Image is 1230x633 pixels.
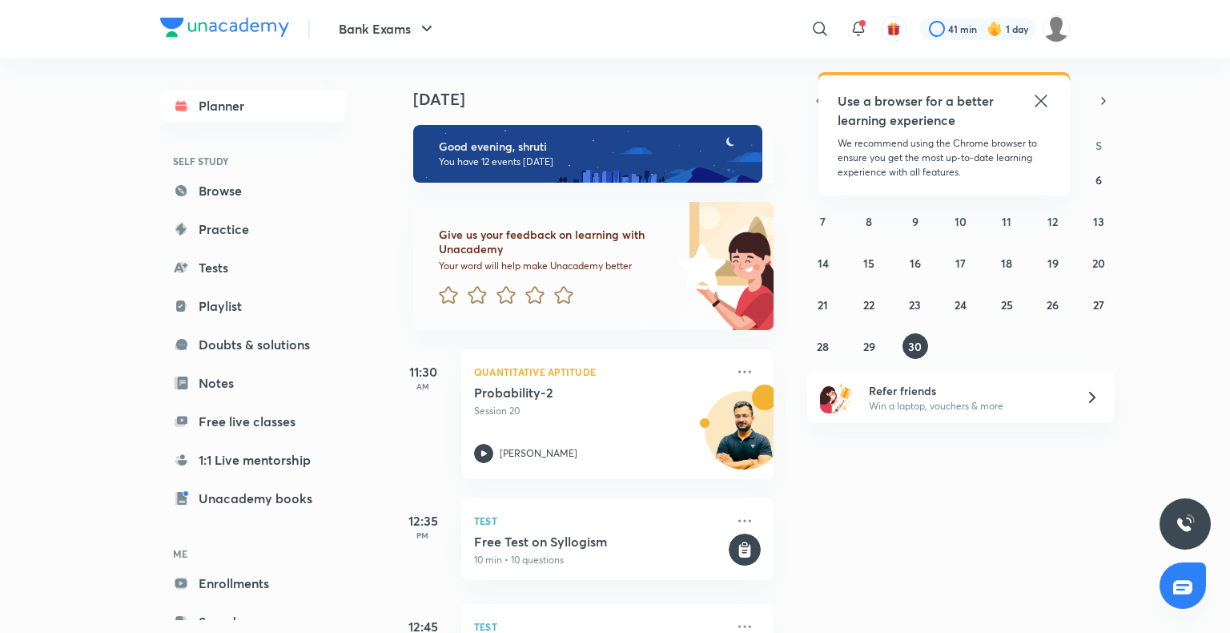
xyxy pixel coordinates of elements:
[1040,292,1066,317] button: September 26, 2025
[955,214,967,229] abbr: September 10, 2025
[160,540,346,567] h6: ME
[439,228,673,256] h6: Give us your feedback on learning with Unacademy
[902,208,928,234] button: September 9, 2025
[474,362,726,381] p: Quantitative Aptitude
[810,292,836,317] button: September 21, 2025
[881,16,906,42] button: avatar
[413,125,762,183] img: evening
[856,208,882,234] button: September 8, 2025
[1043,15,1070,42] img: shruti garg
[838,91,997,130] h5: Use a browser for a better learning experience
[869,399,1066,413] p: Win a laptop, vouchers & more
[500,446,577,461] p: [PERSON_NAME]
[948,292,974,317] button: September 24, 2025
[160,567,346,599] a: Enrollments
[474,385,673,401] h5: Probability-2
[948,208,974,234] button: September 10, 2025
[1001,256,1012,271] abbr: September 18, 2025
[160,18,289,41] a: Company Logo
[439,260,673,272] p: Your word will help make Unacademy better
[474,553,726,567] p: 10 min • 10 questions
[391,511,455,530] h5: 12:35
[810,333,836,359] button: September 28, 2025
[391,381,455,391] p: AM
[413,90,790,109] h4: [DATE]
[1093,297,1104,312] abbr: September 27, 2025
[886,22,901,36] img: avatar
[160,90,346,122] a: Planner
[1086,208,1111,234] button: September 13, 2025
[1047,297,1059,312] abbr: September 26, 2025
[987,21,1003,37] img: streak
[948,250,974,276] button: September 17, 2025
[856,250,882,276] button: September 15, 2025
[160,147,346,175] h6: SELF STUDY
[994,208,1019,234] button: September 11, 2025
[910,256,921,271] abbr: September 16, 2025
[160,329,346,361] a: Doubts & solutions
[1176,514,1195,534] img: ttu
[810,208,836,234] button: September 7, 2025
[994,292,1019,317] button: September 25, 2025
[474,404,726,418] p: Session 20
[856,333,882,359] button: September 29, 2025
[1047,214,1058,229] abbr: September 12, 2025
[1086,250,1111,276] button: September 20, 2025
[820,381,852,413] img: referral
[160,18,289,37] img: Company Logo
[160,367,346,399] a: Notes
[705,400,782,477] img: Avatar
[1086,292,1111,317] button: September 27, 2025
[908,339,922,354] abbr: September 30, 2025
[439,139,748,154] h6: Good evening, shruti
[1095,138,1102,153] abbr: Saturday
[1040,208,1066,234] button: September 12, 2025
[624,202,774,330] img: feedback_image
[909,297,921,312] abbr: September 23, 2025
[1086,167,1111,192] button: September 6, 2025
[1093,214,1104,229] abbr: September 13, 2025
[902,292,928,317] button: September 23, 2025
[955,256,966,271] abbr: September 17, 2025
[391,362,455,381] h5: 11:30
[160,290,346,322] a: Playlist
[160,444,346,476] a: 1:1 Live mentorship
[1095,172,1102,187] abbr: September 6, 2025
[474,511,726,530] p: Test
[160,482,346,514] a: Unacademy books
[160,405,346,437] a: Free live classes
[818,256,829,271] abbr: September 14, 2025
[863,256,874,271] abbr: September 15, 2025
[329,13,446,45] button: Bank Exams
[818,297,828,312] abbr: September 21, 2025
[1002,214,1011,229] abbr: September 11, 2025
[1092,256,1105,271] abbr: September 20, 2025
[866,214,872,229] abbr: September 8, 2025
[160,213,346,245] a: Practice
[1001,297,1013,312] abbr: September 25, 2025
[160,252,346,284] a: Tests
[810,250,836,276] button: September 14, 2025
[1047,256,1059,271] abbr: September 19, 2025
[863,339,875,354] abbr: September 29, 2025
[902,250,928,276] button: September 16, 2025
[912,214,918,229] abbr: September 9, 2025
[902,333,928,359] button: September 30, 2025
[160,175,346,207] a: Browse
[869,382,1066,399] h6: Refer friends
[994,250,1019,276] button: September 18, 2025
[474,534,726,550] h5: Free Test on Syllogism
[863,297,874,312] abbr: September 22, 2025
[391,530,455,540] p: PM
[1040,250,1066,276] button: September 19, 2025
[439,155,748,168] p: You have 12 events [DATE]
[856,292,882,317] button: September 22, 2025
[838,136,1051,179] p: We recommend using the Chrome browser to ensure you get the most up-to-date learning experience w...
[820,214,826,229] abbr: September 7, 2025
[817,339,829,354] abbr: September 28, 2025
[955,297,967,312] abbr: September 24, 2025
